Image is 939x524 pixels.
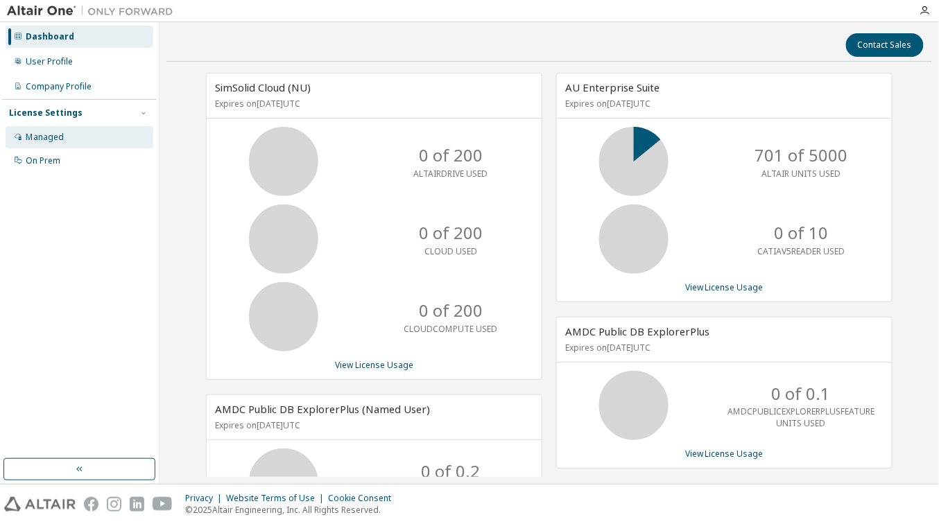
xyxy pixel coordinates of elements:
img: linkedin.svg [130,497,144,512]
img: youtube.svg [153,497,173,512]
span: AU Enterprise Suite [565,80,660,94]
p: CLOUD USED [424,245,477,257]
img: facebook.svg [84,497,98,512]
div: Website Terms of Use [226,493,328,504]
a: View License Usage [335,359,413,371]
p: 701 of 5000 [755,143,847,167]
div: Managed [26,132,64,143]
div: Dashboard [26,31,74,42]
p: 0 of 0.1 [772,382,831,405]
div: Cookie Consent [328,493,399,504]
p: 0 of 0.2 [422,460,481,483]
div: On Prem [26,155,60,166]
span: AMDC Public DB ExplorerPlus (Named User) [215,402,430,416]
button: Contact Sales [846,33,924,57]
span: AMDC Public DB ExplorerPlus [565,324,709,338]
p: 0 of 200 [419,143,483,167]
img: instagram.svg [107,497,121,512]
p: 0 of 10 [774,221,828,245]
p: Expires on [DATE] UTC [565,342,880,353]
p: © 2025 Altair Engineering, Inc. All Rights Reserved. [185,504,399,516]
p: 0 of 200 [419,221,483,245]
img: altair_logo.svg [4,497,76,512]
div: Privacy [185,493,226,504]
span: SimSolid Cloud (NU) [215,80,311,94]
p: AMDCPUBLICEXPLORERPLUSFEATURE UNITS USED [727,405,875,429]
div: User Profile [26,56,73,67]
p: ALTAIR UNITS USED [761,168,841,180]
p: Expires on [DATE] UTC [565,98,880,110]
p: CATIAV5READER USED [757,245,845,257]
a: View License Usage [685,448,764,460]
p: Expires on [DATE] UTC [215,98,530,110]
p: 0 of 200 [419,299,483,322]
a: View License Usage [685,281,764,293]
img: Altair One [7,4,180,18]
p: Expires on [DATE] UTC [215,419,530,431]
p: ALTAIRDRIVE USED [414,168,488,180]
p: CLOUDCOMPUTE USED [404,323,498,335]
div: License Settings [9,107,83,119]
div: Company Profile [26,81,92,92]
